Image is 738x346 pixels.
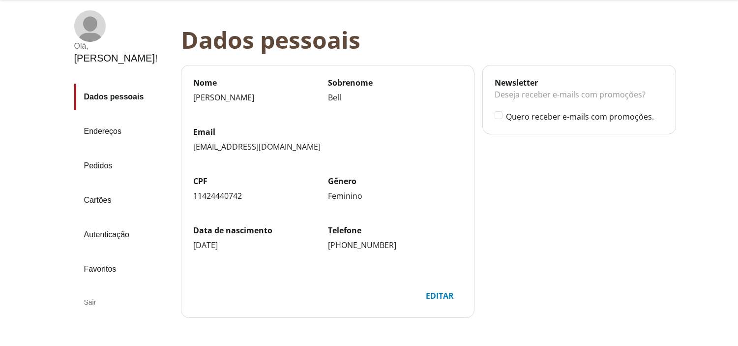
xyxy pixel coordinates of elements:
[328,176,463,187] label: Gênero
[328,77,463,88] label: Sobrenome
[74,256,173,283] a: Favoritos
[74,42,158,51] div: Olá ,
[193,190,328,201] div: 11424440742
[328,92,463,103] div: Bell
[328,225,463,236] label: Telefone
[74,153,173,179] a: Pedidos
[74,290,173,314] div: Sair
[193,92,328,103] div: [PERSON_NAME]
[193,225,328,236] label: Data de nascimento
[328,190,463,201] div: Feminino
[418,286,462,305] div: Editar
[74,187,173,214] a: Cartões
[495,77,663,88] div: Newsletter
[181,26,684,53] div: Dados pessoais
[193,77,328,88] label: Nome
[506,111,663,122] label: Quero receber e-mails com promoções.
[495,88,663,111] div: Deseja receber e-mails com promoções?
[74,118,173,145] a: Endereços
[328,240,463,251] div: [PHONE_NUMBER]
[193,141,463,152] div: [EMAIL_ADDRESS][DOMAIN_NAME]
[74,53,158,64] div: [PERSON_NAME] !
[417,286,462,306] button: Editar
[193,240,328,251] div: [DATE]
[193,176,328,187] label: CPF
[74,221,173,248] a: Autenticação
[193,126,463,137] label: Email
[74,84,173,110] a: Dados pessoais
